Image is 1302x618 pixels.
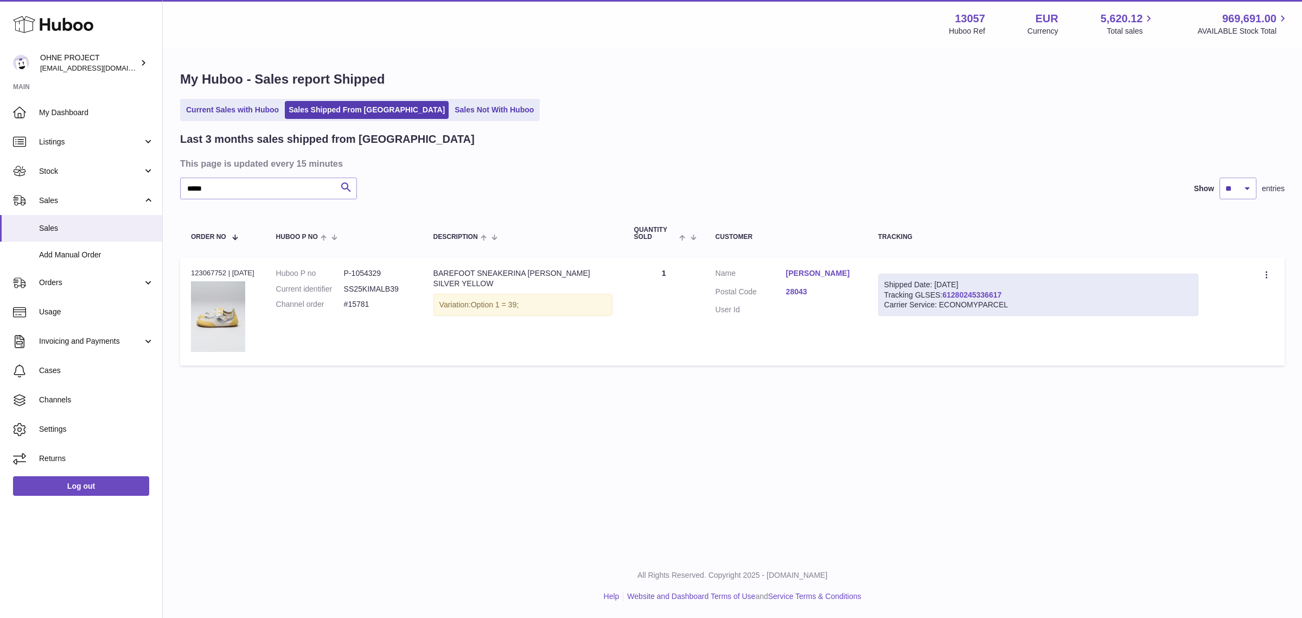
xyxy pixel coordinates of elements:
[1262,184,1285,194] span: entries
[878,234,1198,241] div: Tracking
[451,101,538,119] a: Sales Not With Huboo
[39,453,154,464] span: Returns
[276,268,344,279] dt: Huboo P no
[276,284,344,294] dt: Current identifier
[1101,11,1156,36] a: 5,620.12 Total sales
[1107,26,1155,36] span: Total sales
[344,284,412,294] dd: SS25KIMALB39
[433,234,478,241] span: Description
[39,223,154,234] span: Sales
[40,64,159,72] span: [EMAIL_ADDRESS][DOMAIN_NAME]
[285,101,449,119] a: Sales Shipped From [GEOGRAPHIC_DATA]
[884,280,1192,290] div: Shipped Date: [DATE]
[716,268,786,281] dt: Name
[949,26,985,36] div: Huboo Ref
[878,274,1198,317] div: Tracking GLSES:
[39,307,154,317] span: Usage
[39,137,143,147] span: Listings
[1197,26,1289,36] span: AVAILABLE Stock Total
[180,71,1285,88] h1: My Huboo - Sales report Shipped
[39,108,154,118] span: My Dashboard
[39,166,143,176] span: Stock
[182,101,283,119] a: Current Sales with Huboo
[716,305,786,315] dt: User Id
[171,570,1293,581] p: All Rights Reserved. Copyright 2025 - [DOMAIN_NAME]
[13,55,29,71] img: internalAdmin-13057@internal.huboo.com
[39,196,143,206] span: Sales
[955,11,985,26] strong: 13057
[39,395,154,405] span: Channels
[634,226,677,241] span: Quantity Sold
[276,234,318,241] span: Huboo P no
[768,592,861,601] a: Service Terms & Conditions
[39,278,143,288] span: Orders
[344,268,412,279] dd: P-1054329
[433,268,612,289] div: BAREFOOT SNEAKERINA [PERSON_NAME] SILVER YELLOW
[1101,11,1143,26] span: 5,620.12
[40,53,138,73] div: OHNE PROJECT
[433,294,612,316] div: Variation:
[1222,11,1277,26] span: 969,691.00
[191,281,245,352] img: LIBERTAS_SMALL_1fc4f940-5a87-446c-95f5-7044ca72b254.jpg
[39,336,143,346] span: Invoicing and Payments
[471,300,519,309] span: Option 1 = 39;
[39,250,154,260] span: Add Manual Order
[716,287,786,300] dt: Postal Code
[786,268,857,279] a: [PERSON_NAME]
[627,592,755,601] a: Website and Dashboard Terms of Use
[623,257,705,365] td: 1
[1194,184,1214,194] label: Show
[39,424,154,434] span: Settings
[1027,26,1058,36] div: Currency
[786,287,857,297] a: 28043
[180,157,1282,169] h3: This page is updated every 15 minutes
[1035,11,1058,26] strong: EUR
[604,592,620,601] a: Help
[942,291,1001,299] a: 61280245336617
[884,300,1192,310] div: Carrier Service: ECONOMYPARCEL
[13,476,149,496] a: Log out
[1197,11,1289,36] a: 969,691.00 AVAILABLE Stock Total
[39,365,154,376] span: Cases
[191,268,254,278] div: 123067752 | [DATE]
[180,132,475,147] h2: Last 3 months sales shipped from [GEOGRAPHIC_DATA]
[716,234,857,241] div: Customer
[344,299,412,310] dd: #15781
[276,299,344,310] dt: Channel order
[623,591,861,602] li: and
[191,234,226,241] span: Order No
